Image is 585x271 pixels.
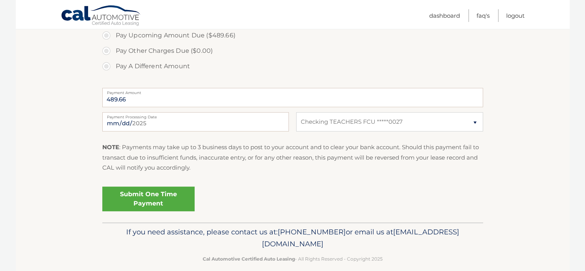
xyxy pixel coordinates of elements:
p: - All Rights Reserved - Copyright 2025 [107,255,478,263]
label: Pay Other Charges Due ($0.00) [102,43,483,59]
p: : Payments may take up to 3 business days to post to your account and to clear your bank account.... [102,142,483,173]
label: Pay A Different Amount [102,59,483,74]
p: If you need assistance, please contact us at: or email us at [107,226,478,251]
a: Cal Automotive [61,5,142,27]
a: Dashboard [429,9,460,22]
label: Payment Processing Date [102,112,289,118]
label: Pay Upcoming Amount Due ($489.66) [102,28,483,43]
strong: NOTE [102,143,119,151]
a: Logout [506,9,525,22]
span: [PHONE_NUMBER] [278,227,346,236]
a: FAQ's [477,9,490,22]
input: Payment Amount [102,88,483,107]
strong: Cal Automotive Certified Auto Leasing [203,256,295,262]
a: Submit One Time Payment [102,187,195,211]
input: Payment Date [102,112,289,131]
label: Payment Amount [102,88,483,94]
